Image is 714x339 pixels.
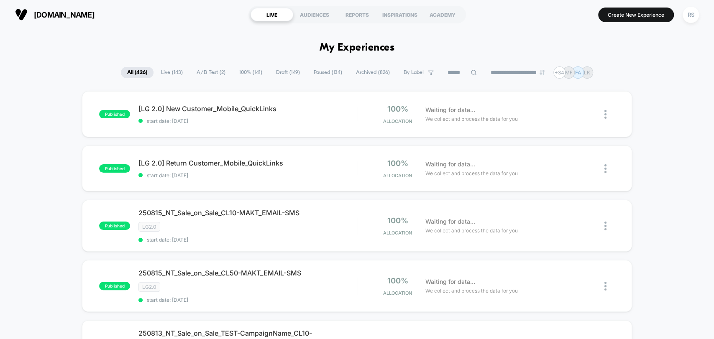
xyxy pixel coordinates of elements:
[553,66,566,79] div: + 34
[270,67,306,78] span: Draft ( 149 )
[425,287,518,295] span: We collect and process the data for you
[425,169,518,177] span: We collect and process the data for you
[387,159,408,168] span: 100%
[425,115,518,123] span: We collect and process the data for you
[138,209,356,217] span: 250815_NT_Sale_on_Sale_CL10-MAKT_EMAIL-SMS
[138,172,356,178] span: start date: [DATE]
[379,8,421,21] div: INSPIRATIONS
[138,237,356,243] span: start date: [DATE]
[99,110,130,118] span: published
[383,230,412,236] span: Allocation
[336,8,379,21] div: REPORTS
[604,282,607,291] img: close
[121,67,154,78] span: All ( 426 )
[251,8,293,21] div: LIVE
[99,164,130,173] span: published
[683,7,699,23] div: RS
[13,8,97,21] button: [DOMAIN_NAME]
[15,8,28,21] img: Visually logo
[383,118,412,124] span: Allocation
[190,67,232,78] span: A/B Test ( 2 )
[387,276,408,285] span: 100%
[584,69,590,76] p: LK
[99,282,130,290] span: published
[34,10,95,19] span: [DOMAIN_NAME]
[425,227,518,234] span: We collect and process the data for you
[425,277,475,286] span: Waiting for data...
[138,282,160,292] span: LG2.0
[421,8,464,21] div: ACADEMY
[138,118,356,124] span: start date: [DATE]
[320,42,394,54] h1: My Experiences
[540,70,545,75] img: end
[233,67,269,78] span: 100% ( 141 )
[138,105,356,113] span: [LG 2.0] New Customer_Mobile_QuickLinks
[680,6,701,23] button: RS
[138,297,356,303] span: start date: [DATE]
[138,222,160,232] span: LG2.0
[350,67,396,78] span: Archived ( 826 )
[425,105,475,115] span: Waiting for data...
[155,67,189,78] span: Live ( 143 )
[425,160,475,169] span: Waiting for data...
[383,290,412,296] span: Allocation
[565,69,573,76] p: MF
[604,222,607,230] img: close
[307,67,348,78] span: Paused ( 134 )
[575,69,581,76] p: FA
[425,217,475,226] span: Waiting for data...
[383,173,412,178] span: Allocation
[598,8,674,22] button: Create New Experience
[387,216,408,225] span: 100%
[293,8,336,21] div: AUDIENCES
[404,69,424,76] span: By Label
[99,222,130,230] span: published
[138,269,356,277] span: 250815_NT_Sale_on_Sale_CL50-MAKT_EMAIL-SMS
[138,159,356,167] span: [LG 2.0] Return Customer_Mobile_QuickLinks
[604,164,607,173] img: close
[387,105,408,113] span: 100%
[604,110,607,119] img: close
